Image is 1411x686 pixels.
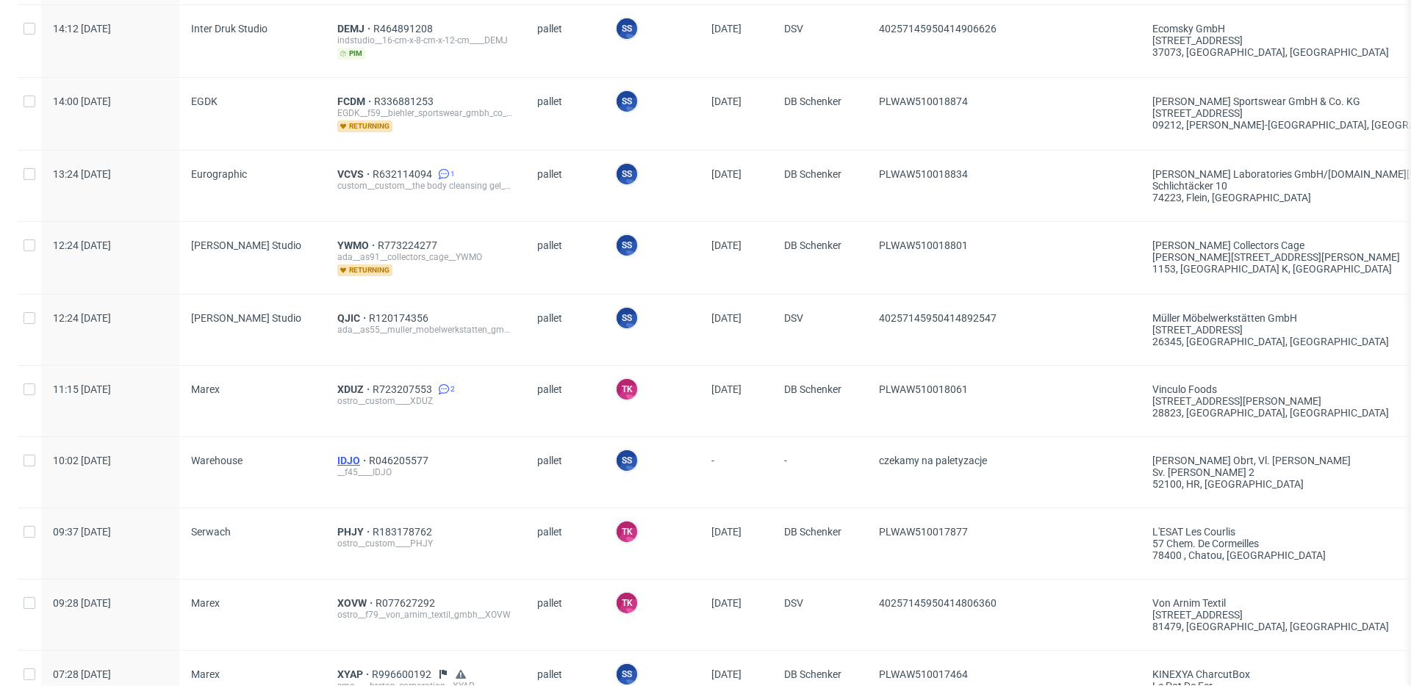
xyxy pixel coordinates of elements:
[337,324,514,336] div: ada__as55__muller_mobelwerkstatten_gmbh__QJIC
[537,95,592,132] span: pallet
[337,395,514,407] div: ostro__custom____XDUZ
[879,168,968,180] span: PLWAW510018834
[711,23,742,35] span: [DATE]
[378,239,440,251] span: R773224277
[537,312,592,347] span: pallet
[337,48,365,59] span: pim
[617,164,637,184] figcaption: SS
[191,95,218,107] span: EGDK
[191,597,220,609] span: Marex
[191,168,247,180] span: Eurographic
[337,23,373,35] a: DEMJ
[537,168,592,203] span: pallet
[711,239,742,251] span: [DATE]
[537,597,592,632] span: pallet
[337,239,378,251] span: YWMO
[784,526,855,561] span: DB Schenker
[784,455,855,490] span: -
[879,526,968,538] span: PLWAW510017877
[784,383,855,419] span: DB Schenker
[879,239,968,251] span: PLWAW510018801
[450,383,455,395] span: 2
[191,312,301,324] span: [PERSON_NAME] Studio
[337,609,514,621] div: ostro__f79__von_arnim_textil_gmbh__XOVW
[337,526,373,538] a: PHJY
[879,668,968,680] span: PLWAW510017464
[373,383,435,395] a: R723207553
[374,95,437,107] a: R336881253
[337,251,514,263] div: ada__as91__collectors_cage__YWMO
[537,239,592,276] span: pallet
[617,379,637,400] figcaption: TK
[191,526,231,538] span: Serwach
[53,239,111,251] span: 12:24 [DATE]
[537,455,592,490] span: pallet
[373,23,436,35] a: R464891208
[711,168,742,180] span: [DATE]
[369,455,431,466] a: R046205577
[337,668,372,680] a: XYAP
[711,668,742,680] span: [DATE]
[373,168,435,180] a: R632114094
[617,664,637,685] figcaption: SS
[617,18,637,39] figcaption: SS
[537,383,592,419] span: pallet
[376,597,438,609] a: R077627292
[191,455,243,466] span: Warehouse
[711,455,761,490] span: -
[337,597,376,609] a: XOVW
[435,383,455,395] a: 2
[337,35,514,46] div: indstudio__16-cm-x-8-cm-x-12-cm____DEMJ
[191,383,220,395] span: Marex
[337,95,374,107] a: FCDM
[337,168,373,180] a: VCVS
[711,383,742,395] span: [DATE]
[711,597,742,609] span: [DATE]
[53,668,111,680] span: 07:28 [DATE]
[537,23,592,59] span: pallet
[53,168,111,180] span: 13:24 [DATE]
[337,264,392,276] span: returning
[373,526,435,538] span: R183178762
[53,312,111,324] span: 12:24 [DATE]
[879,23,997,35] span: 40257145950414906626
[337,180,514,192] div: custom__custom__the body cleansing gel__VCVS
[372,668,434,680] a: R996600192
[784,597,855,632] span: DSV
[617,593,637,613] figcaption: TK
[711,312,742,324] span: [DATE]
[879,455,987,466] span: czekamy na paletyzacje
[784,95,855,132] span: DB Schenker
[53,455,111,466] span: 10:02 [DATE]
[53,23,111,35] span: 14:12 [DATE]
[784,239,855,276] span: DB Schenker
[337,107,514,119] div: EGDK__f59__biehler_sportswear_gmbh_co_kg__FCDM
[617,235,637,256] figcaption: SS
[53,383,111,395] span: 11:15 [DATE]
[537,526,592,561] span: pallet
[369,312,431,324] span: R120174356
[617,521,637,542] figcaption: TK
[337,312,369,324] span: QJIC
[435,168,455,180] a: 1
[450,168,455,180] span: 1
[711,95,742,107] span: [DATE]
[879,597,997,609] span: 40257145950414806360
[879,312,997,324] span: 40257145950414892547
[784,168,855,203] span: DB Schenker
[53,597,111,609] span: 09:28 [DATE]
[337,383,373,395] span: XDUZ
